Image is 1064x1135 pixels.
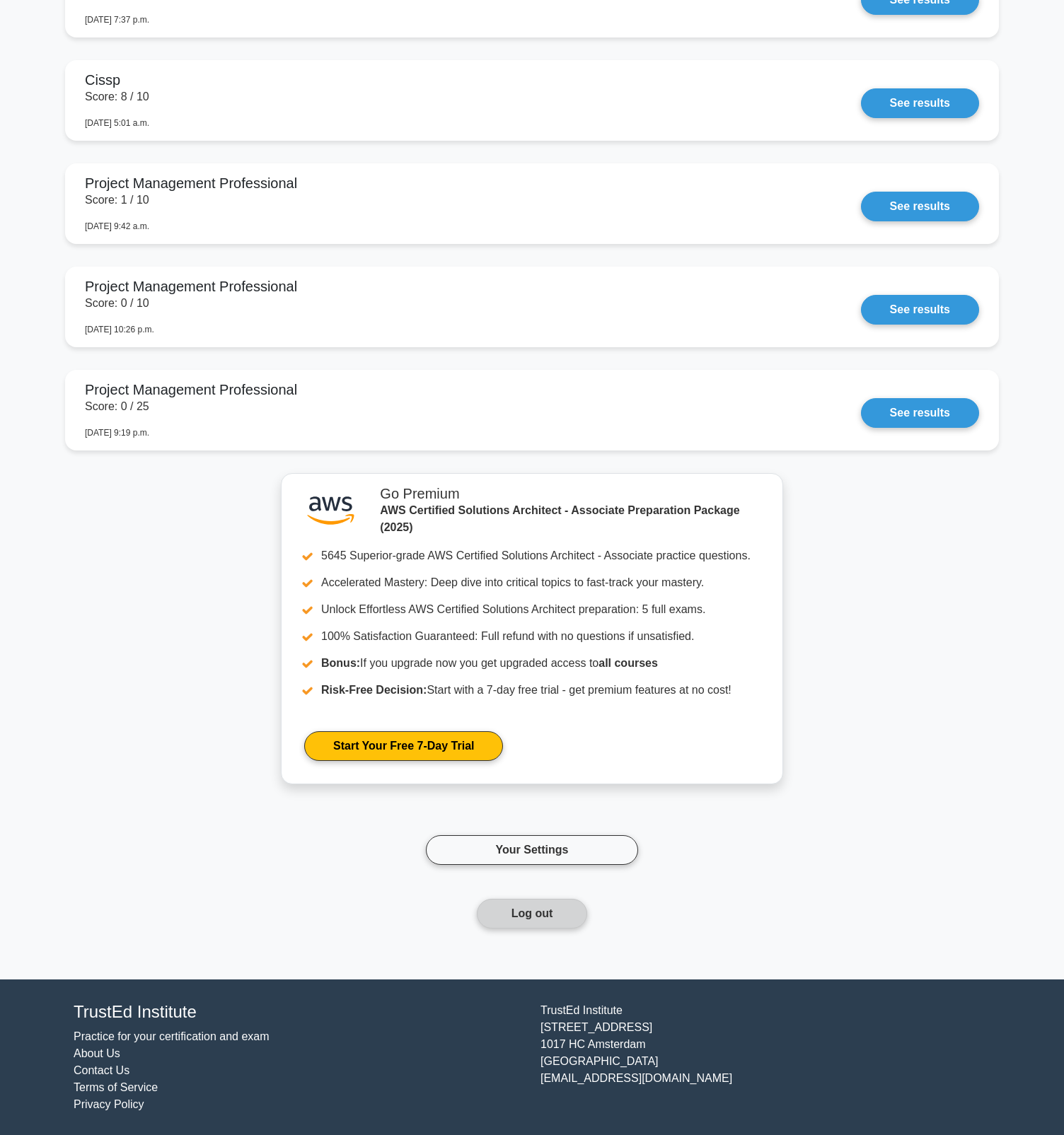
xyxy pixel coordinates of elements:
h4: TrustEd Institute [74,1002,524,1023]
a: See results [861,88,979,118]
a: Contact Us [74,1064,129,1076]
a: See results [861,192,979,221]
a: Your Settings [426,835,638,865]
a: Terms of Service [74,1081,158,1093]
a: See results [861,398,979,428]
a: Privacy Policy [74,1098,144,1110]
a: Start Your Free 7-Day Trial [304,731,503,761]
button: Log out [477,899,588,929]
a: Practice for your certification and exam [74,1030,270,1042]
a: About Us [74,1047,120,1059]
div: TrustEd Institute [STREET_ADDRESS] 1017 HC Amsterdam [GEOGRAPHIC_DATA] [EMAIL_ADDRESS][DOMAIN_NAME] [532,1002,999,1113]
a: See results [861,295,979,325]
